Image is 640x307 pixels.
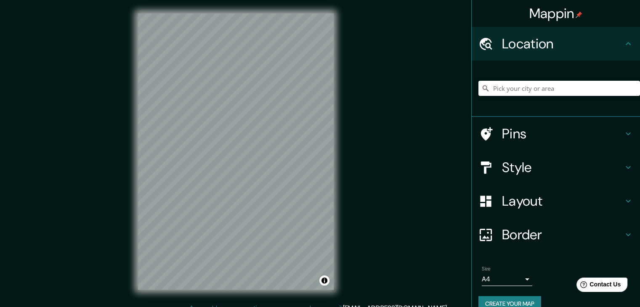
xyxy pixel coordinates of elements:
h4: Layout [502,193,623,209]
canvas: Map [138,13,334,290]
h4: Pins [502,125,623,142]
input: Pick your city or area [478,81,640,96]
h4: Border [502,226,623,243]
h4: Mappin [529,5,583,22]
div: Border [472,218,640,251]
h4: Location [502,35,623,52]
h4: Style [502,159,623,176]
div: Location [472,27,640,61]
iframe: Help widget launcher [565,274,631,298]
div: Pins [472,117,640,151]
div: Style [472,151,640,184]
label: Size [482,265,491,273]
div: Layout [472,184,640,218]
button: Toggle attribution [319,275,329,286]
div: A4 [482,273,532,286]
img: pin-icon.png [576,11,582,18]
